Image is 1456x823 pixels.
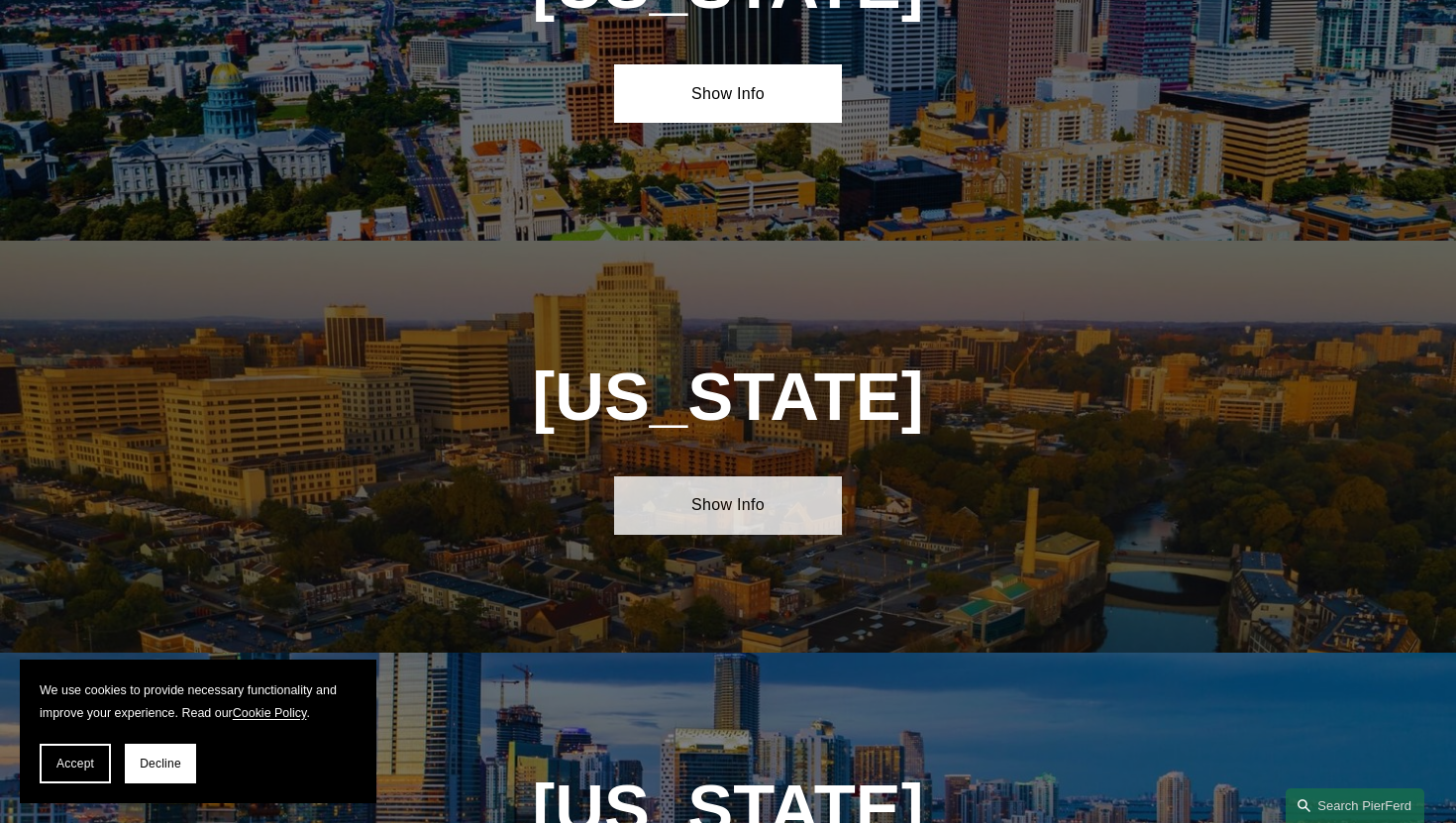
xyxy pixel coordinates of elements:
section: Cookie banner [20,660,376,803]
a: Cookie Policy [233,706,307,720]
button: Decline [125,744,196,783]
span: Decline [140,757,181,771]
a: Show Info [614,476,842,535]
button: Accept [40,744,111,783]
h1: [US_STATE] [443,359,1013,437]
p: We use cookies to provide necessary functionality and improve your experience. Read our . [40,679,357,724]
a: Search this site [1286,788,1424,823]
span: Accept [56,757,94,771]
a: Show Info [614,64,842,123]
